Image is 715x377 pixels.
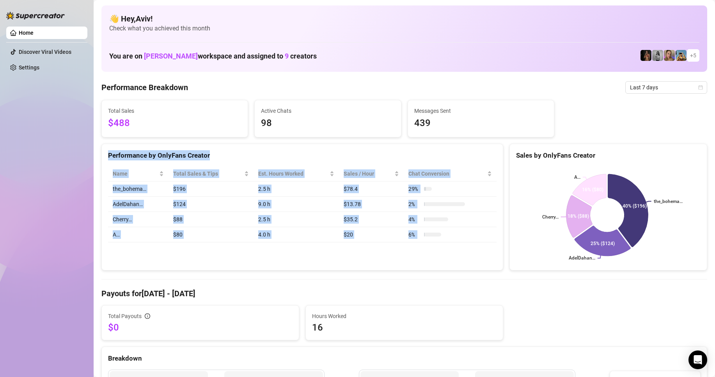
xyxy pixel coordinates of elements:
[408,185,421,193] span: 29 %
[101,288,707,299] h4: Payouts for [DATE] - [DATE]
[652,50,663,61] img: A
[569,256,595,261] text: AdelDahan…
[108,227,169,242] td: A…
[344,169,393,178] span: Sales / Hour
[254,227,339,242] td: 4.0 h
[261,116,394,131] span: 98
[254,197,339,212] td: 9.0 h
[312,312,497,320] span: Hours Worked
[261,107,394,115] span: Active Chats
[108,212,169,227] td: Cherry…
[108,353,701,364] div: Breakdown
[108,197,169,212] td: AdelDahan…
[339,181,404,197] td: $78.4
[698,85,703,90] span: calendar
[113,169,158,178] span: Name
[108,312,142,320] span: Total Payouts
[414,116,548,131] span: 439
[169,166,254,181] th: Total Sales & Tips
[108,116,241,131] span: $488
[169,181,254,197] td: $196
[339,227,404,242] td: $20
[19,64,39,71] a: Settings
[404,166,497,181] th: Chat Conversion
[19,49,71,55] a: Discover Viral Videos
[408,215,421,224] span: 4 %
[339,197,404,212] td: $13.78
[339,166,404,181] th: Sales / Hour
[145,313,150,319] span: info-circle
[285,52,289,60] span: 9
[169,227,254,242] td: $80
[109,24,699,33] span: Check what you achieved this month
[630,82,703,93] span: Last 7 days
[109,52,317,60] h1: You are on workspace and assigned to creators
[676,50,687,61] img: Babydanix
[516,150,701,161] div: Sales by OnlyFans Creator
[108,150,497,161] div: Performance by OnlyFans Creator
[408,230,421,239] span: 6 %
[690,51,696,60] span: + 5
[6,12,65,20] img: logo-BBDzfeDw.svg
[408,169,486,178] span: Chat Conversion
[254,212,339,227] td: 2.5 h
[108,107,241,115] span: Total Sales
[169,212,254,227] td: $88
[173,169,243,178] span: Total Sales & Tips
[109,13,699,24] h4: 👋 Hey, Aviv !
[688,350,707,369] div: Open Intercom Messenger
[339,212,404,227] td: $35.2
[408,200,421,208] span: 2 %
[258,169,328,178] div: Est. Hours Worked
[101,82,188,93] h4: Performance Breakdown
[640,50,651,61] img: the_bohema
[108,166,169,181] th: Name
[169,197,254,212] td: $124
[574,174,580,180] text: A…
[144,52,198,60] span: [PERSON_NAME]
[414,107,548,115] span: Messages Sent
[542,214,559,220] text: Cherry…
[108,181,169,197] td: the_bohema…
[664,50,675,61] img: Cherry
[108,321,293,334] span: $0
[254,181,339,197] td: 2.5 h
[19,30,34,36] a: Home
[312,321,497,334] span: 16
[654,199,683,204] text: the_bohema…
